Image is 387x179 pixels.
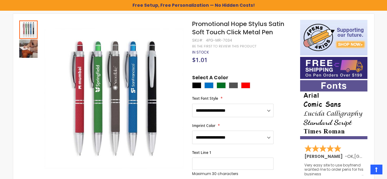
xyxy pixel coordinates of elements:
img: 4pens 4 kids [300,20,367,55]
span: Text Font Style [192,96,218,101]
span: Text Line 1 [192,150,211,155]
span: OK [347,153,353,159]
a: Be the first to review this product [192,44,256,49]
span: Imprint Color [192,123,215,128]
img: font-personalization-examples [300,80,367,139]
div: Gunmetal [229,82,238,88]
span: Select A Color [192,74,228,83]
div: Green [217,82,226,88]
img: Promotional Hope Stylus Satin Soft Touch Click Metal Pen [19,39,38,58]
div: Availability [192,50,209,55]
p: Maximum 30 characters [192,171,274,176]
span: $1.01 [192,56,207,64]
iframe: Google Customer Reviews [337,162,387,179]
div: 4PG-MR-7034 [206,38,232,43]
span: In stock [192,50,209,55]
span: [PERSON_NAME] [304,153,345,159]
div: Blue Light [204,82,214,88]
strong: SKU [192,38,203,43]
div: Black [192,82,201,88]
div: Promotional Hope Stylus Satin Soft Touch Click Metal Pen [19,20,38,39]
img: Free shipping on orders over $199 [300,57,367,79]
div: Very easy site to use boyfriend wanted me to order pens for his business [304,163,364,176]
div: Red [241,82,250,88]
img: Promotional Hope Stylus Satin Soft Touch Click Metal Pen [44,29,184,169]
span: Promotional Hope Stylus Satin Soft Touch Click Metal Pen [192,20,284,36]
